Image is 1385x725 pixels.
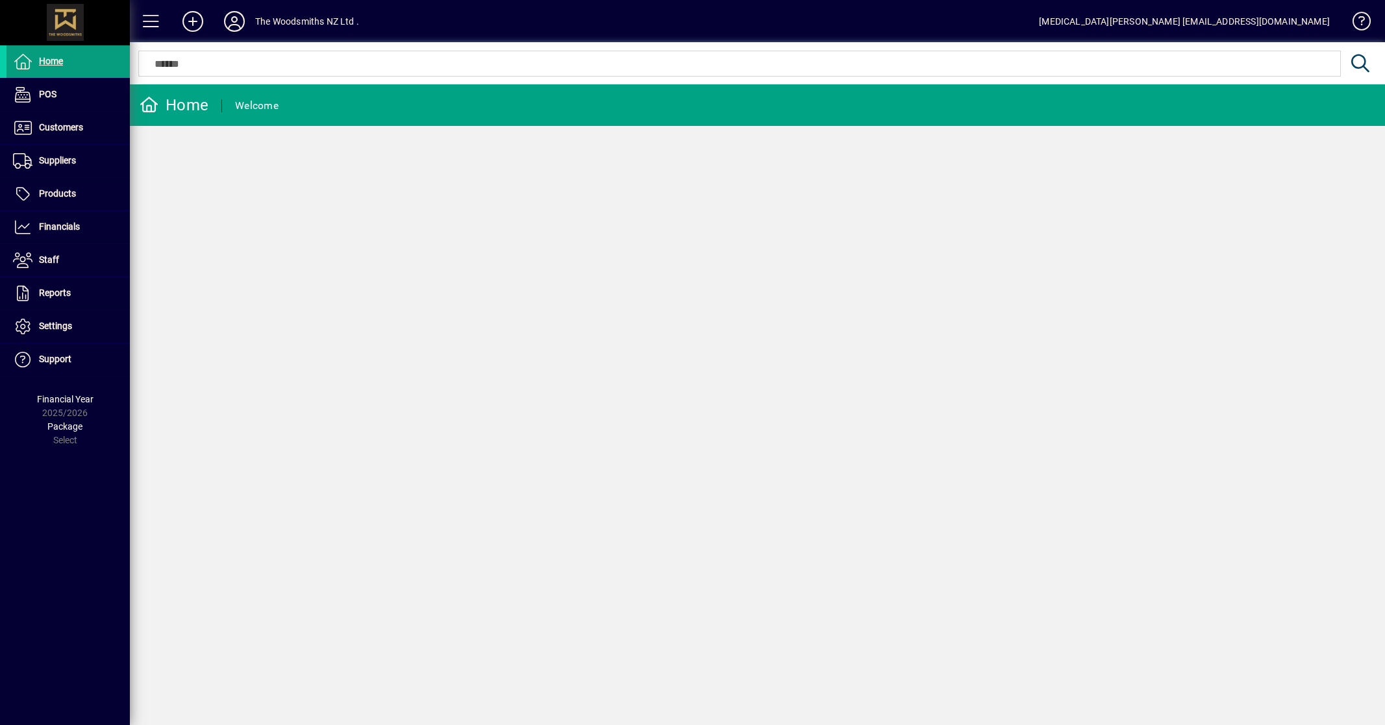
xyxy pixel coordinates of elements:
[47,421,82,432] span: Package
[37,394,94,404] span: Financial Year
[39,321,72,331] span: Settings
[1343,3,1369,45] a: Knowledge Base
[39,354,71,364] span: Support
[140,95,208,116] div: Home
[6,343,130,376] a: Support
[6,310,130,343] a: Settings
[6,244,130,276] a: Staff
[6,79,130,111] a: POS
[6,112,130,144] a: Customers
[172,10,214,33] button: Add
[1039,11,1330,32] div: [MEDICAL_DATA][PERSON_NAME] [EMAIL_ADDRESS][DOMAIN_NAME]
[214,10,255,33] button: Profile
[39,89,56,99] span: POS
[39,288,71,298] span: Reports
[6,277,130,310] a: Reports
[39,122,83,132] span: Customers
[6,145,130,177] a: Suppliers
[6,211,130,243] a: Financials
[39,188,76,199] span: Products
[235,95,279,116] div: Welcome
[39,221,80,232] span: Financials
[39,56,63,66] span: Home
[6,178,130,210] a: Products
[39,254,59,265] span: Staff
[39,155,76,166] span: Suppliers
[255,11,359,32] div: The Woodsmiths NZ Ltd .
